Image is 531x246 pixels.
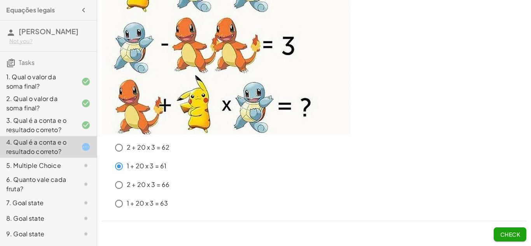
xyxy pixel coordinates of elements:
div: 7. Goal state [6,198,69,208]
div: 4. Qual é a conta e o resultado correto? [6,138,69,156]
button: Check [494,227,526,241]
span: Tasks [19,58,35,66]
i: Task not started. [81,161,91,170]
i: Task not started. [81,214,91,223]
div: 1. Qual o valor da soma final? [6,72,69,91]
div: 9. Goal state [6,229,69,239]
h4: Equações legais [6,5,55,15]
i: Task started. [81,142,91,152]
div: 8. Goal state [6,214,69,223]
i: Task finished and correct. [81,120,91,130]
div: 5. Multiple Choice [6,161,69,170]
div: 3. Qual é a conta e o resultado correto? [6,116,69,134]
i: Task not started. [81,180,91,189]
p: 2 + 20 x 3 = 62 [127,143,169,152]
span: [PERSON_NAME] [19,27,79,36]
p: 2 + 20 x 3 = 66 [127,180,169,189]
div: 6. Quanto vale cada fruta? [6,175,69,194]
i: Task not started. [81,198,91,208]
i: Task finished and correct. [81,77,91,86]
p: 1 + 20 x 3 = 63 [127,199,168,208]
i: Task finished and correct. [81,99,91,108]
div: Not you? [9,37,91,45]
span: Check [500,231,520,238]
div: 2. Qual o valor da soma final? [6,94,69,113]
i: Task not started. [81,229,91,239]
p: 1 + 20 x 3 = 61 [127,162,166,171]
